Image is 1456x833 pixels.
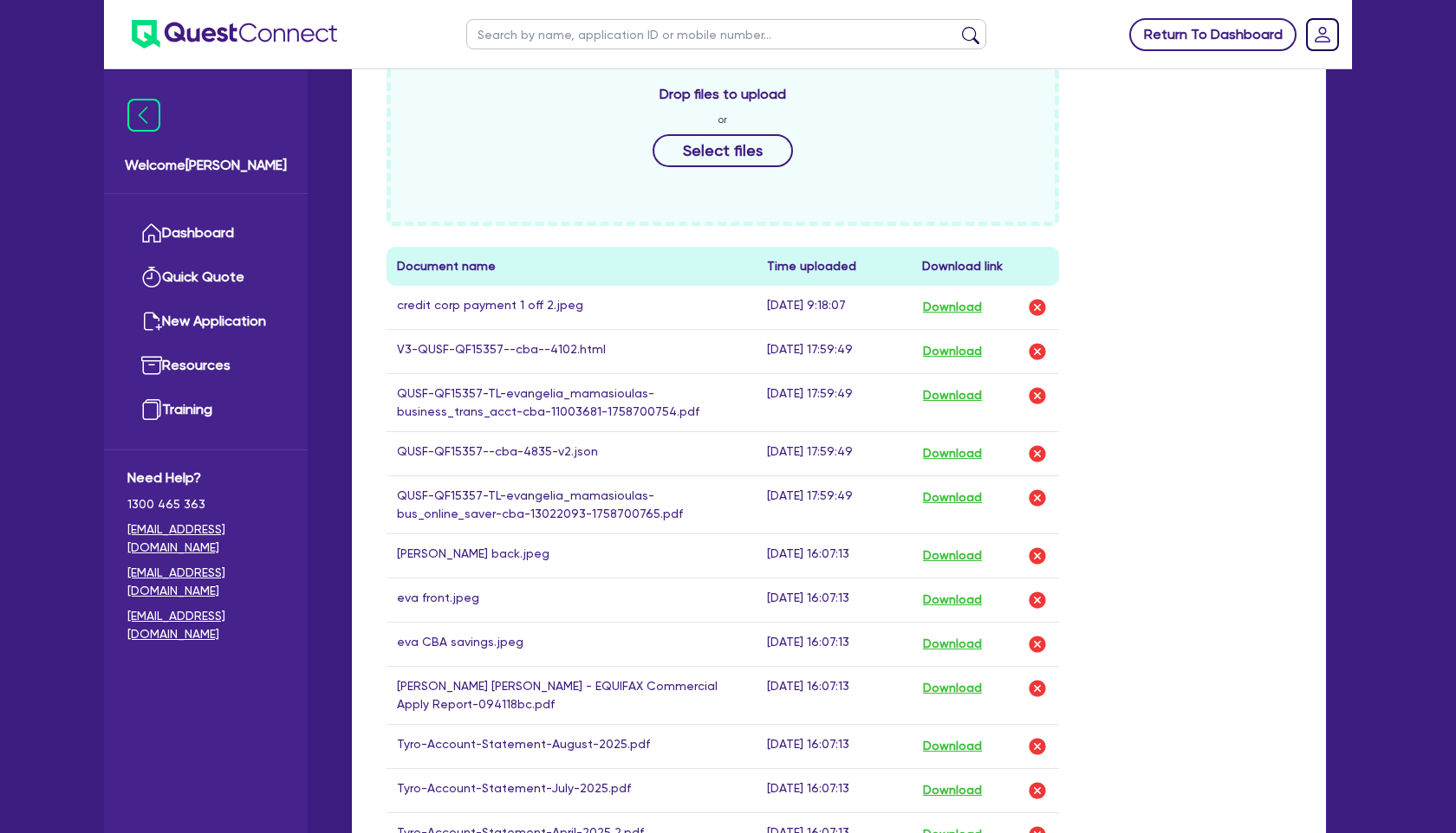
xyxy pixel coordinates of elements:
[1027,546,1048,566] img: delete-icon
[922,296,983,319] button: Download
[922,487,983,509] button: Download
[1129,18,1297,51] a: Return To Dashboard
[757,666,912,724] td: [DATE] 16:07:13
[757,286,912,330] td: [DATE] 9:18:07
[922,677,983,700] button: Download
[127,607,284,643] a: [EMAIL_ADDRESS][DOMAIN_NAME]
[922,779,983,802] button: Download
[387,533,757,578] td: [PERSON_NAME] back.jpeg
[387,622,757,666] td: eva CBA savings.jpeg
[141,355,162,376] img: resources
[127,564,284,600] a: [EMAIL_ADDRESS][DOMAIN_NAME]
[1027,341,1048,362] img: delete-icon
[922,545,983,567] button: Download
[387,431,757,475] td: QUSF-QF15357--cba-4835-v2.json
[757,329,912,373] td: [DATE] 17:59:49
[653,134,793,167] button: Select files
[466,19,986,49] input: Search by name, application ID or mobile number...
[132,20,337,48] img: quest-connect-logo-blue
[127,255,284,300] a: Quick Quote
[141,399,162,420] img: training
[127,388,284,432] a: Training
[127,495,284,513] span: 1300 465 363
[387,666,757,724] td: [PERSON_NAME] [PERSON_NAME] - EQUIFAX Commercial Apply Report-094118bc.pdf
[1300,12,1345,57] a: Dropdown toggle
[922,442,983,465] button: Download
[387,286,757,330] td: credit corp payment 1 off 2.jpeg
[660,84,786,105] span: Drop files to upload
[1027,297,1048,318] img: delete-icon
[1027,780,1048,801] img: delete-icon
[922,589,983,611] button: Download
[387,578,757,622] td: eva front.jpeg
[141,267,162,287] img: quick-quote
[757,431,912,475] td: [DATE] 17:59:49
[757,724,912,768] td: [DATE] 16:07:13
[1027,678,1048,699] img: delete-icon
[757,578,912,622] td: [DATE] 16:07:13
[127,468,284,488] span: Need Help?
[387,475,757,533] td: QUSF-QF15357-TL-evangelia_mamasioulas-bus_online_saver-cba-13022093-1758700765.pdf
[757,373,912,431] td: [DATE] 17:59:49
[922,633,983,655] button: Download
[757,533,912,578] td: [DATE] 16:07:13
[757,768,912,812] td: [DATE] 16:07:13
[127,211,284,255] a: Dashboard
[922,384,983,407] button: Download
[127,344,284,388] a: Resources
[387,724,757,768] td: Tyro-Account-Statement-August-2025.pdf
[387,329,757,373] td: V3-QUSF-QF15357--cba--4102.html
[912,247,1059,286] th: Download link
[1027,385,1048,406] img: delete-icon
[1027,488,1048,508] img: delete-icon
[922,340,983,363] button: Download
[757,247,912,286] th: Time uploaded
[387,373,757,431] td: QUSF-QF15357-TL-evangelia_mamasioulas-business_trans_acct-cba-11003681-1758700754.pdf
[1027,634,1048,655] img: delete-icon
[127,99,160,132] img: icon-menu-close
[127,300,284,344] a: New Application
[387,768,757,812] td: Tyro-Account-Statement-July-2025.pdf
[1027,590,1048,610] img: delete-icon
[141,311,162,332] img: new-application
[718,112,727,127] span: or
[1027,736,1048,757] img: delete-icon
[757,622,912,666] td: [DATE] 16:07:13
[127,520,284,557] a: [EMAIL_ADDRESS][DOMAIN_NAME]
[1027,443,1048,464] img: delete-icon
[387,247,757,286] th: Document name
[125,155,287,176] span: Welcome [PERSON_NAME]
[922,735,983,758] button: Download
[757,475,912,533] td: [DATE] 17:59:49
